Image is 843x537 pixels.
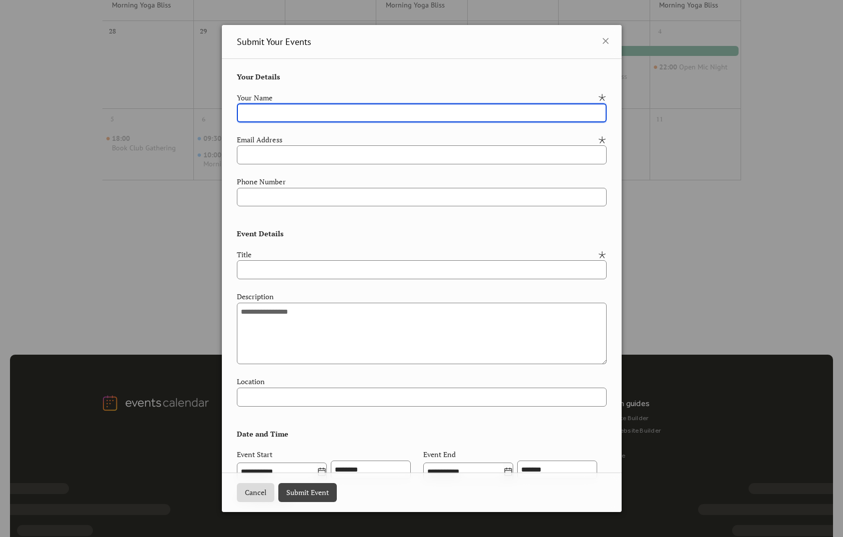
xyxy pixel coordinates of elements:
[237,483,274,502] button: Cancel
[237,419,288,440] span: Date and Time
[237,449,273,460] div: Event Start
[237,376,605,387] div: Location
[237,92,596,103] div: Your Name
[237,218,284,239] span: Event Details
[237,134,596,145] div: Email Address
[278,483,337,502] button: Submit Event
[423,449,456,460] div: Event End
[237,71,280,82] span: Your Details
[237,176,605,187] div: Phone Number
[237,35,311,48] span: Submit Your Events
[237,249,596,260] div: Title
[237,291,605,302] div: Description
